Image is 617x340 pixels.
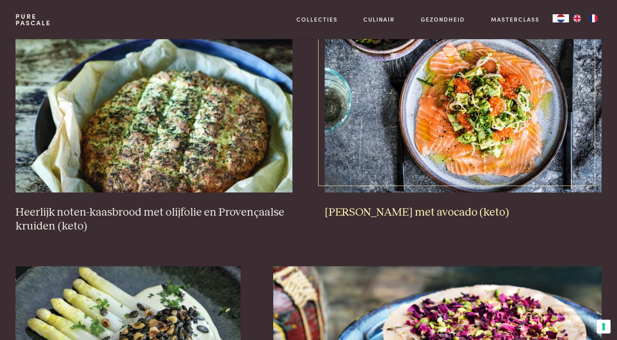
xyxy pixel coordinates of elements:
[325,205,601,220] h3: [PERSON_NAME] met avocado (keto)
[296,15,338,24] a: Collecties
[15,29,292,234] a: Heerlijk noten-kaasbrood met olijfolie en Provençaalse kruiden (keto) Heerlijk noten-kaasbrood me...
[585,14,602,22] a: FR
[597,320,610,333] button: Uw voorkeuren voor toestemming voor trackingtechnologieën
[553,14,602,22] aside: Language selected: Nederlands
[421,15,465,24] a: Gezondheid
[569,14,585,22] a: EN
[325,29,601,219] a: Rauwe zalm met avocado (keto) [PERSON_NAME] met avocado (keto)
[325,29,601,192] img: Rauwe zalm met avocado (keto)
[363,15,395,24] a: Culinair
[569,14,602,22] ul: Language list
[491,15,540,24] a: Masterclass
[15,205,292,234] h3: Heerlijk noten-kaasbrood met olijfolie en Provençaalse kruiden (keto)
[553,14,569,22] a: NL
[553,14,569,22] div: Language
[15,13,51,26] a: PurePascale
[15,29,292,192] img: Heerlijk noten-kaasbrood met olijfolie en Provençaalse kruiden (keto)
